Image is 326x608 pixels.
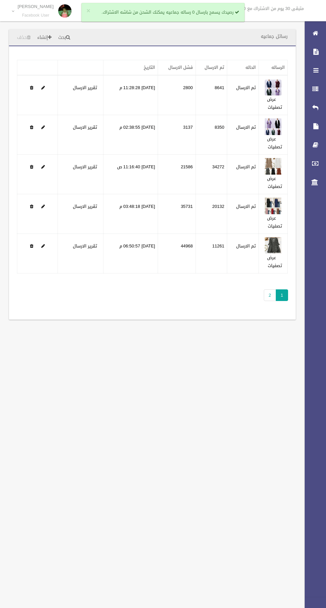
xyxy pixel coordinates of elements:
[158,115,196,155] td: 3137
[265,198,281,214] img: 638897466629339073.jpg
[158,155,196,194] td: 21586
[103,155,158,194] td: [DATE] 11:16:40 ص
[196,194,227,234] td: 20132
[73,242,97,250] a: تقرير الارسال
[227,60,259,76] th: الحاله
[168,63,193,72] a: فشل الارسال
[265,83,281,92] a: Edit
[158,75,196,115] td: 2800
[236,242,256,250] label: تم الارسال
[158,194,196,234] td: 35731
[56,32,73,44] a: بحث
[73,83,97,92] a: تقرير الارسال
[103,194,158,234] td: [DATE] 03:48:18 م
[41,163,45,171] a: Edit
[41,202,45,211] a: Edit
[103,115,158,155] td: [DATE] 02:38:55 م
[196,234,227,273] td: 11261
[265,202,281,211] a: Edit
[264,289,276,301] a: 2
[86,8,90,14] button: ×
[41,83,45,92] a: Edit
[265,123,281,131] a: Edit
[265,237,281,254] img: 638907078397972967.jpg
[267,214,282,230] a: عرض تصفيات
[276,289,288,301] span: 1
[205,63,224,72] a: تم الارسال
[265,118,281,135] img: 638734956021166553.jpeg
[158,234,196,273] td: 44968
[236,163,256,171] label: تم الارسال
[265,163,281,171] a: Edit
[265,242,281,250] a: Edit
[103,75,158,115] td: [DATE] 11:28:28 م
[144,63,155,72] a: التاريخ
[236,203,256,211] label: تم الارسال
[267,253,282,270] a: عرض تصفيات
[73,123,97,131] a: تقرير الارسال
[265,158,281,175] img: 638892999007311369.jpg
[253,30,296,43] header: رسائل جماعيه
[73,202,97,211] a: تقرير الارسال
[265,79,281,95] img: 638728362048474020.jpg
[236,123,256,131] label: تم الارسال
[41,123,45,131] a: Edit
[35,32,54,44] a: إنشاء
[196,115,227,155] td: 8350
[103,234,158,273] td: [DATE] 06:50:57 م
[196,155,227,194] td: 34272
[81,3,244,22] div: رصيدك يسمح بارسال 0 رساله جماعيه يمكنك الشحن من شاشه الاشتراك.
[73,163,97,171] a: تقرير الارسال
[267,174,282,191] a: عرض تصفيات
[267,135,282,151] a: عرض تصفيات
[41,242,45,250] a: Edit
[236,84,256,92] label: تم الارسال
[259,60,288,76] th: الرساله
[267,95,282,111] a: عرض تصفيات
[18,4,54,9] p: [PERSON_NAME]
[196,75,227,115] td: 8641
[18,13,54,18] small: Facebook User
